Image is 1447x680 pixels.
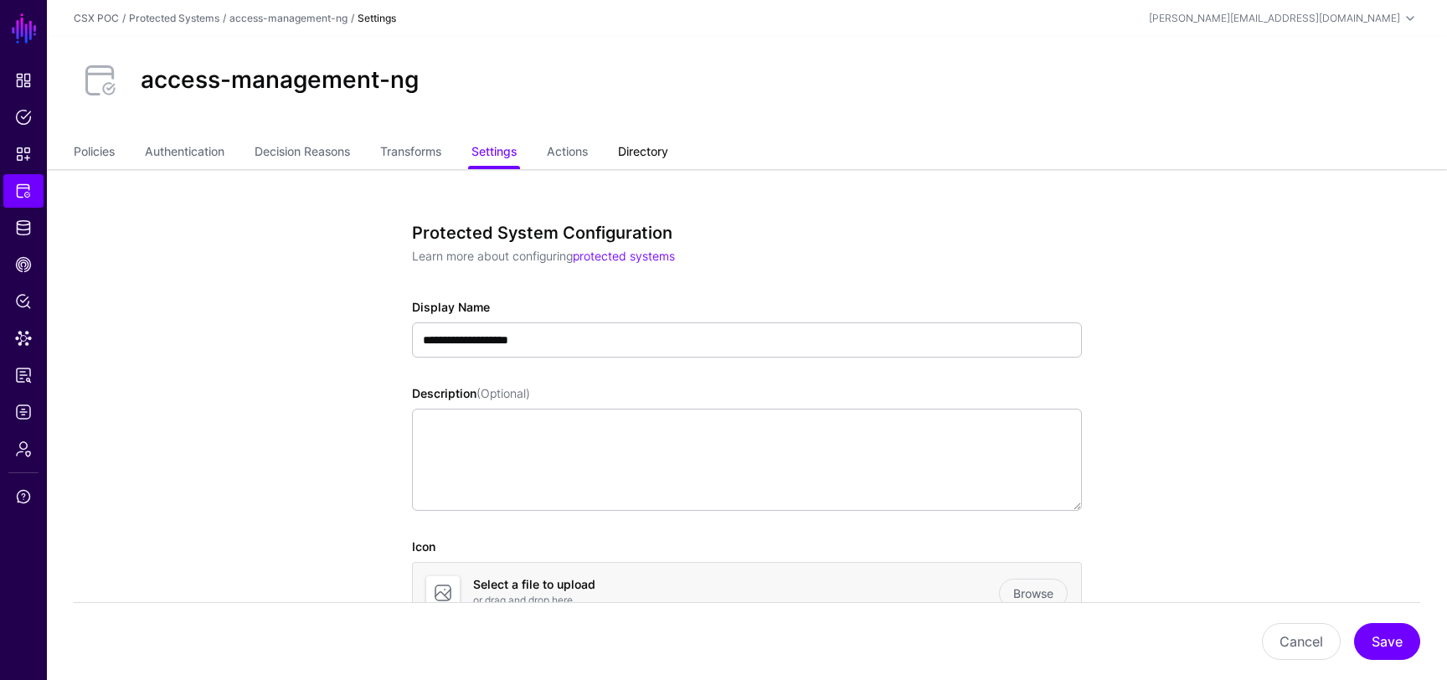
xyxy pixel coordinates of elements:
h3: Protected System Configuration [412,223,1069,243]
div: / [119,11,129,26]
a: protected systems [573,249,675,263]
span: Protected Systems [15,183,32,199]
h4: Select a file to upload [473,578,999,592]
span: Policies [15,109,32,126]
a: Authentication [145,137,224,169]
a: Reports [3,358,44,392]
a: Decision Reasons [255,137,350,169]
a: Identity Data Fabric [3,211,44,245]
a: CSX POC [74,12,119,24]
p: or drag and drop here [473,593,999,608]
span: Data Lens [15,330,32,347]
a: Directory [618,137,668,169]
a: Settings [471,137,517,169]
span: Support [15,488,32,505]
div: / [348,11,358,26]
a: Browse [999,579,1068,608]
span: Admin [15,440,32,457]
label: Icon [412,538,435,555]
a: Admin [3,432,44,466]
span: Snippets [15,146,32,162]
a: Protected Systems [129,12,219,24]
span: (Optional) [476,386,530,400]
span: Logs [15,404,32,420]
div: [PERSON_NAME][EMAIL_ADDRESS][DOMAIN_NAME] [1149,11,1400,26]
a: Data Lens [3,322,44,355]
a: Transforms [380,137,441,169]
a: Snippets [3,137,44,171]
span: Policy Lens [15,293,32,310]
label: Description [412,384,530,402]
label: Display Name [412,298,490,316]
a: Logs [3,395,44,429]
h2: access-management-ng [141,66,419,95]
span: Reports [15,367,32,384]
a: Dashboard [3,64,44,97]
a: Policy Lens [3,285,44,318]
p: Learn more about configuring [412,247,1069,265]
span: CAEP Hub [15,256,32,273]
a: CAEP Hub [3,248,44,281]
a: Policies [3,100,44,134]
button: Cancel [1262,623,1341,660]
button: Save [1354,623,1420,660]
span: Identity Data Fabric [15,219,32,236]
a: access-management-ng [229,12,348,24]
span: Dashboard [15,72,32,89]
a: Actions [547,137,588,169]
strong: Settings [358,12,396,24]
a: Protected Systems [3,174,44,208]
a: Policies [74,137,115,169]
a: SGNL [10,10,39,47]
div: / [219,11,229,26]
